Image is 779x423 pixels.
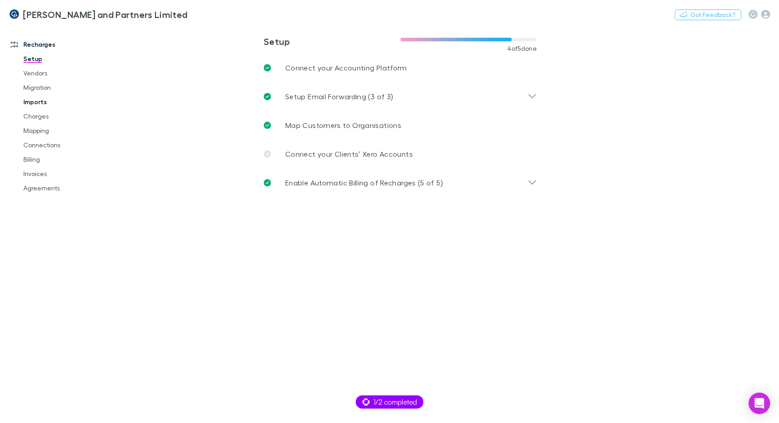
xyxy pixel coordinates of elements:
a: Billing [14,152,113,167]
h3: Setup [264,36,400,47]
a: Agreements [14,181,113,195]
a: Charges [14,109,113,123]
p: Setup Email Forwarding (3 of 3) [285,91,393,102]
a: Imports [14,95,113,109]
div: Open Intercom Messenger [748,392,770,414]
p: Connect your Accounting Platform [285,62,407,73]
p: Enable Automatic Billing of Recharges (5 of 5) [285,177,443,188]
a: [PERSON_NAME] and Partners Limited [4,4,193,25]
p: Connect your Clients’ Xero Accounts [285,149,413,159]
a: Invoices [14,167,113,181]
button: Got Feedback? [675,9,741,20]
div: Enable Automatic Billing of Recharges (5 of 5) [257,168,544,197]
img: Coates and Partners Limited's Logo [9,9,19,20]
h3: [PERSON_NAME] and Partners Limited [23,9,188,20]
a: Recharges [2,37,113,52]
a: Setup [14,52,113,66]
a: Vendors [14,66,113,80]
a: Mapping [14,123,113,138]
a: Map Customers to Organisations [257,111,544,140]
span: 4 of 5 done [507,45,537,52]
a: Migration [14,80,113,95]
a: Connect your Accounting Platform [257,53,544,82]
div: Setup Email Forwarding (3 of 3) [257,82,544,111]
p: Map Customers to Organisations [285,120,401,131]
a: Connect your Clients’ Xero Accounts [257,140,544,168]
a: Connections [14,138,113,152]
